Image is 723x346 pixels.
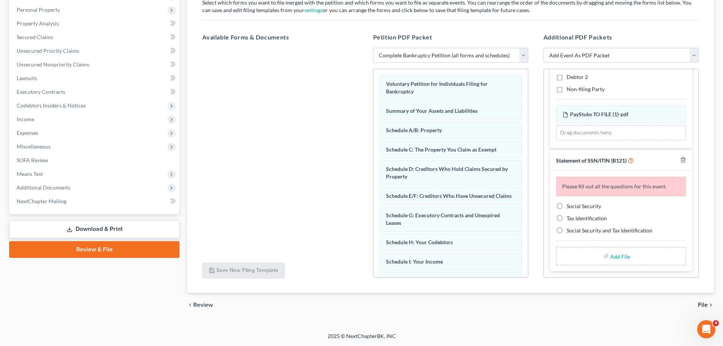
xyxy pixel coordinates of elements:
[697,320,715,338] iframe: Intercom live chat
[708,302,714,308] i: chevron_right
[17,184,70,191] span: Additional Documents
[386,166,508,180] span: Schedule D: Creditors Who Hold Claims Secured by Property
[17,20,59,27] span: Property Analysis
[11,194,180,208] a: NextChapter Mailing
[562,183,666,190] span: Please fill out all the questions for this event.
[17,75,37,81] span: Lawsuits
[713,320,719,326] span: 4
[570,111,628,117] span: PayStubs TO FILE (1)-pdf
[386,239,453,245] span: Schedule H: Your Codebtors
[17,198,66,204] span: NextChapter Mailing
[17,116,34,122] span: Income
[9,220,180,238] a: Download & Print
[567,203,601,209] span: Social Security
[567,86,605,92] span: Non-filing Party
[543,33,699,42] h5: Additional PDF Packets
[11,58,180,71] a: Unsecured Nonpriority Claims
[11,44,180,58] a: Unsecured Priority Claims
[567,227,652,234] span: Social Security and Tax Identification
[17,171,43,177] span: Means Test
[17,102,86,109] span: Codebtors Insiders & Notices
[17,88,65,95] span: Executory Contracts
[304,7,323,13] a: settings
[556,125,686,140] div: Drag documents here.
[17,34,53,40] span: Secured Claims
[11,85,180,99] a: Executory Contracts
[11,30,180,44] a: Secured Claims
[698,302,708,308] span: File
[386,107,477,114] span: Summary of Your Assets and Liabilities
[386,258,443,265] span: Schedule I: Your Income
[556,157,627,164] span: Statement of SSN/ITIN (B121)
[386,193,512,199] span: Schedule E/F: Creditors Who Have Unsecured Claims
[386,212,500,226] span: Schedule G: Executory Contracts and Unexpired Leases
[17,47,79,54] span: Unsecured Priority Claims
[187,302,221,308] button: chevron_left Review
[145,332,578,346] div: 2025 © NextChapterBK, INC
[9,241,180,258] a: Review & File
[193,302,213,308] span: Review
[386,127,442,133] span: Schedule A/B: Property
[17,157,48,163] span: SOFA Review
[17,143,50,150] span: Miscellaneous
[17,6,60,13] span: Personal Property
[567,74,588,80] span: Debtor 2
[11,153,180,167] a: SOFA Review
[11,17,180,30] a: Property Analysis
[11,71,180,85] a: Lawsuits
[567,215,607,221] span: Tax Identification
[187,302,193,308] i: chevron_left
[373,33,432,41] span: Petition PDF Packet
[202,33,358,42] h5: Available Forms & Documents
[17,130,38,136] span: Expenses
[17,61,89,68] span: Unsecured Nonpriority Claims
[386,146,496,153] span: Schedule C: The Property You Claim as Exempt
[202,263,285,279] button: Save New Filing Template
[386,81,488,95] span: Voluntary Petition for Individuals Filing for Bankruptcy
